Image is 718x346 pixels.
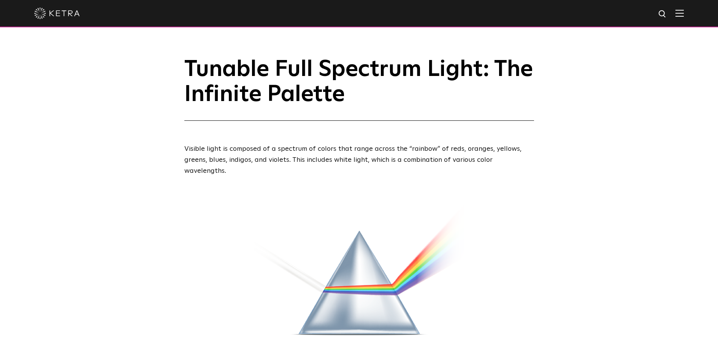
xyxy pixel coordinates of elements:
img: ketra-logo-2019-white [34,8,80,19]
h1: Tunable Full Spectrum Light: The Infinite Palette [184,57,534,121]
p: Visible light is composed of a spectrum of colors that range across the “rainbow” of reds, orange... [184,144,534,176]
img: Hamburger%20Nav.svg [675,9,684,17]
img: search icon [658,9,667,19]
